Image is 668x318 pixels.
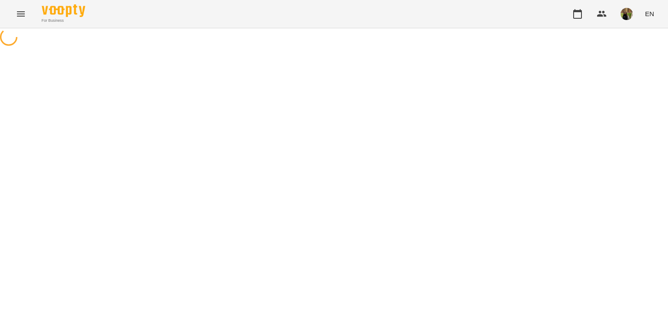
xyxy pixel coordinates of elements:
img: 11bdc30bc38fc15eaf43a2d8c1dccd93.jpg [621,8,633,20]
span: For Business [42,18,85,24]
button: Menu [10,3,31,24]
span: EN [645,9,654,18]
img: Voopty Logo [42,4,85,17]
button: EN [641,6,658,22]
